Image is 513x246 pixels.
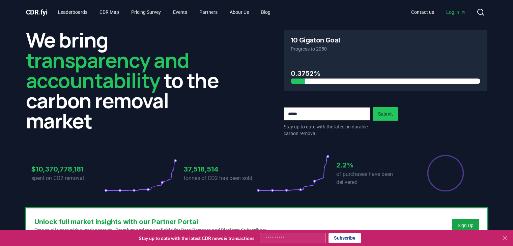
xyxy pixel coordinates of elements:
a: Sign Up [458,222,474,229]
nav: Main [53,6,276,18]
a: CDR Map [94,6,124,18]
h3: 37,518,514 [184,164,257,174]
p: of purchases have been delivered [336,170,409,186]
span: . [38,8,40,16]
p: tonnes of CO2 has been sold [184,174,257,182]
h3: Unlock full market insights with our Partner Portal [34,217,268,227]
a: Blog [256,6,276,18]
button: Submit [373,107,398,121]
a: Contact us [406,6,439,18]
nav: Main [406,6,471,18]
a: Leaderboards [53,6,93,18]
span: CDR fyi [26,8,48,16]
p: Progress to 2050 [291,45,480,52]
a: CDR.fyi [26,7,48,17]
button: Sign Up [452,219,479,232]
h3: $10,370,778,181 [31,164,104,174]
a: Log in [441,6,471,18]
h3: 0.3752% [291,68,480,79]
p: Free to all users with a work account. Premium options available for Data Partners and Platform S... [34,227,268,234]
div: Percentage of sales delivered [427,154,464,192]
p: Stay up to date with the latest in durable carbon removal. [284,123,370,137]
a: Events [168,6,193,18]
h3: 10 Gigaton Goal [291,37,340,43]
a: Partners [194,6,223,18]
h3: 2.2% [336,160,409,170]
span: transparency and accountability [26,46,189,94]
p: spent on CO2 removal [31,174,104,182]
a: Pricing Survey [126,6,166,18]
a: About Us [224,6,254,18]
span: Log in [446,9,466,16]
h2: We bring to the carbon removal market [26,30,230,131]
